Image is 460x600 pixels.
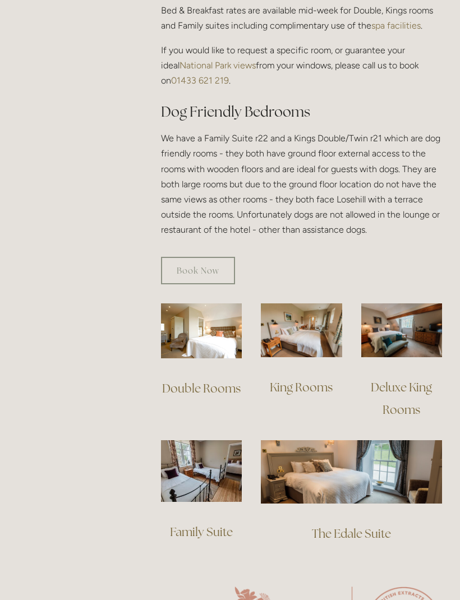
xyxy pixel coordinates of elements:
a: Double Rooms [162,381,241,396]
p: Bed & Breakfast rates are available mid-week for Double, Kings rooms and Family suites including ... [161,3,442,33]
img: Family Suite view, Losehill Hotel [161,440,242,502]
a: Deluxe King Rooms [371,380,434,417]
a: King Rooms [270,380,333,395]
a: 01433 621 219 [171,75,229,86]
a: Book Now [161,257,235,284]
p: If you would like to request a specific room, or guarantee your ideal from your windows, please c... [161,43,442,89]
img: Deluxe King Room view, Losehill Hotel [361,303,442,357]
a: Family Suite [170,524,233,539]
img: King Room view, Losehill Hotel [261,303,342,357]
a: National Park views [180,60,256,71]
a: The Edale Suite [312,526,391,541]
h2: Dog Friendly Bedrooms [161,102,442,122]
p: We have a Family Suite r22 and a Kings Double/Twin r21 which are dog friendly rooms - they both h... [161,131,442,237]
img: The Edale Suite, Losehill Hotel [261,440,442,504]
img: Double Room view, Losehill Hotel [161,303,242,358]
a: spa facilities [371,20,421,31]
